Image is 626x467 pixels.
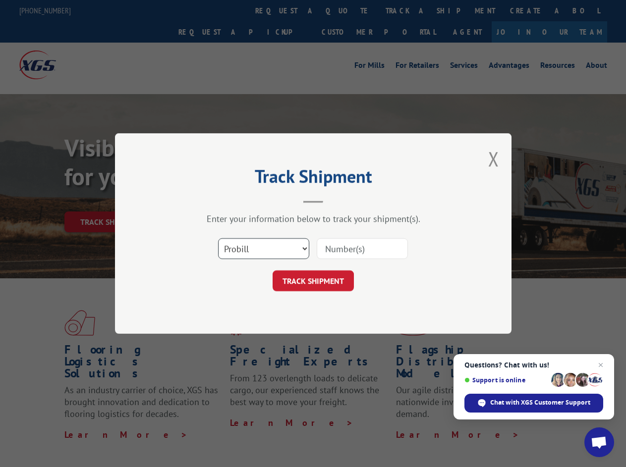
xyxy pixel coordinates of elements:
[464,394,603,413] span: Chat with XGS Customer Support
[464,376,548,384] span: Support is online
[488,146,499,172] button: Close modal
[317,238,408,259] input: Number(s)
[584,427,614,457] a: Open chat
[165,169,462,188] h2: Track Shipment
[273,270,354,291] button: TRACK SHIPMENT
[464,361,603,369] span: Questions? Chat with us!
[165,213,462,224] div: Enter your information below to track your shipment(s).
[490,398,590,407] span: Chat with XGS Customer Support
